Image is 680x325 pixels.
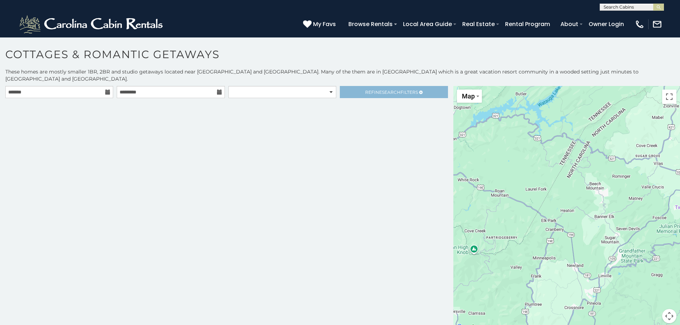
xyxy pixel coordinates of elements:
button: Change map style [457,90,482,103]
a: Rental Program [502,18,554,30]
img: phone-regular-white.png [635,19,645,29]
span: My Favs [313,20,336,29]
button: Map camera controls [662,309,676,323]
button: Toggle fullscreen view [662,90,676,104]
img: mail-regular-white.png [652,19,662,29]
span: Map [462,92,475,100]
a: Real Estate [459,18,498,30]
a: RefineSearchFilters [340,86,448,98]
a: Browse Rentals [345,18,396,30]
span: Search [382,90,401,95]
a: Local Area Guide [399,18,455,30]
img: White-1-2.png [18,14,166,35]
span: Refine Filters [365,90,418,95]
a: My Favs [303,20,338,29]
a: About [557,18,582,30]
a: Owner Login [585,18,628,30]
